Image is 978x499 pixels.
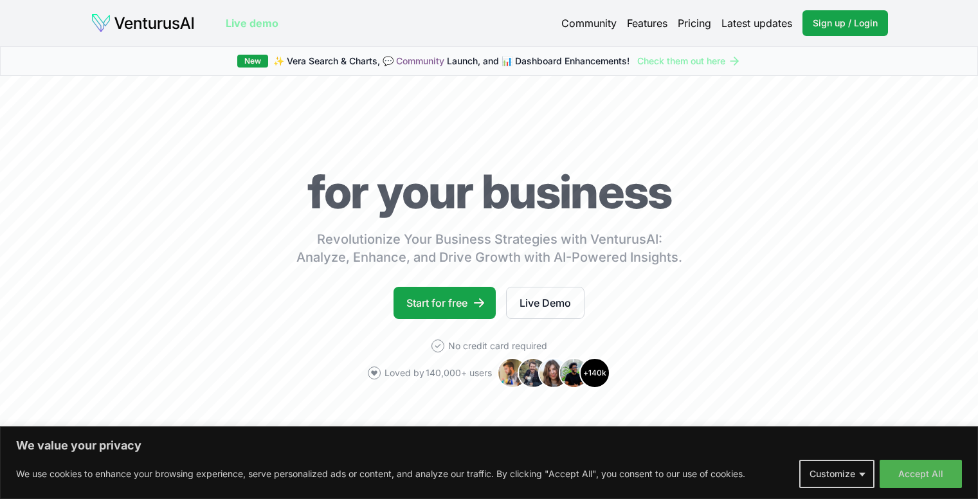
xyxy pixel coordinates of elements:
a: Sign up / Login [802,10,888,36]
p: We value your privacy [16,438,962,453]
button: Accept All [880,460,962,488]
img: Avatar 4 [559,358,590,388]
img: Avatar 3 [538,358,569,388]
a: Community [561,15,617,31]
a: Pricing [678,15,711,31]
a: Check them out here [637,55,741,68]
img: Avatar 1 [497,358,528,388]
img: logo [91,13,195,33]
a: Community [396,55,444,66]
a: Features [627,15,667,31]
a: Start for free [394,287,496,319]
span: ✨ Vera Search & Charts, 💬 Launch, and 📊 Dashboard Enhancements! [273,55,629,68]
img: Avatar 2 [518,358,548,388]
a: Live demo [226,15,278,31]
a: Live Demo [506,287,584,319]
span: Sign up / Login [813,17,878,30]
p: We use cookies to enhance your browsing experience, serve personalized ads or content, and analyz... [16,466,745,482]
button: Customize [799,460,874,488]
a: Latest updates [721,15,792,31]
div: New [237,55,268,68]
